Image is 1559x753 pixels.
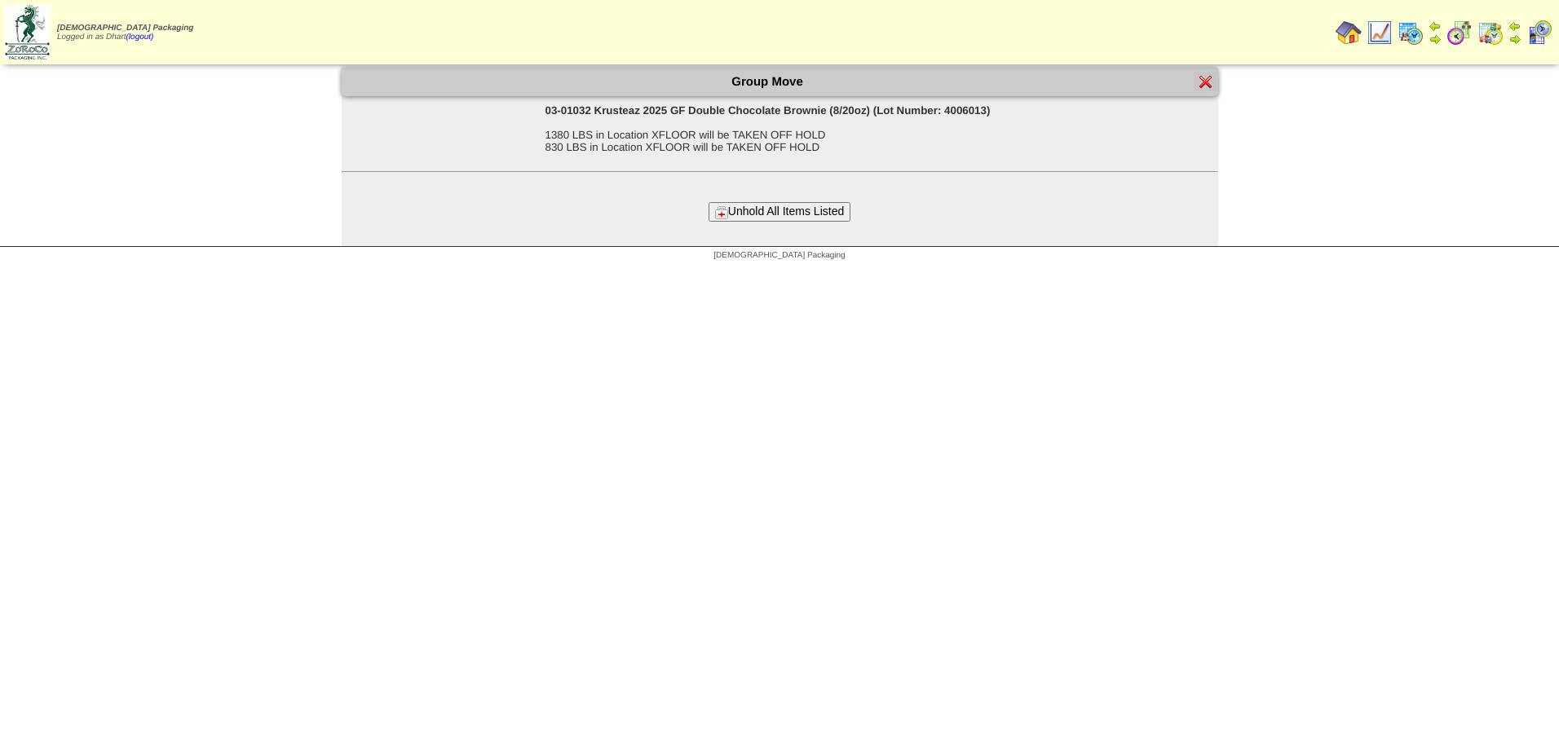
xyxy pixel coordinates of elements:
[1336,20,1362,46] img: home.gif
[342,68,1218,96] div: Group Move
[1508,20,1521,33] img: arrowleft.gif
[1367,20,1393,46] img: line_graph.gif
[1199,75,1212,88] img: error.gif
[1429,20,1442,33] img: arrowleft.gif
[1429,33,1442,46] img: arrowright.gif
[709,202,850,221] button: Unhold All Items Listed
[715,206,728,219] img: hold.gif
[1526,20,1552,46] img: calendarcustomer.gif
[545,104,1218,153] div: 1380 LBS in Location XFLOOR will be TAKEN OFF HOLD 830 LBS in Location XFLOOR will be TAKEN OFF HOLD
[713,251,845,260] span: [DEMOGRAPHIC_DATA] Packaging
[1477,20,1504,46] img: calendarinout.gif
[126,33,154,42] a: (logout)
[1446,20,1473,46] img: calendarblend.gif
[57,24,193,33] span: [DEMOGRAPHIC_DATA] Packaging
[545,104,991,117] span: 03-01032 Krusteaz 2025 GF Double Chocolate Brownie (8/20oz) (Lot Number: 4006013)
[1398,20,1424,46] img: calendarprod.gif
[1508,33,1521,46] img: arrowright.gif
[5,5,50,59] img: zoroco-logo-small.webp
[57,24,193,42] span: Logged in as Dhart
